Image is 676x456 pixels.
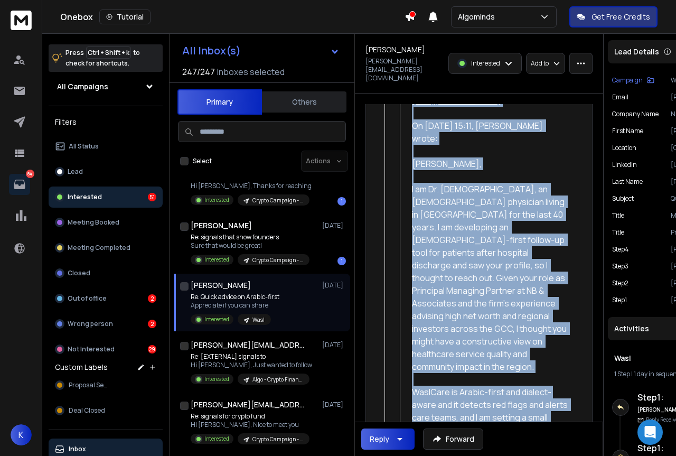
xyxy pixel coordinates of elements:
p: Crypto Campaign - Row 3001 - 8561 [252,435,303,443]
p: Crypto Campaign - Row 3001 - 8561 [252,197,303,204]
h1: All Campaigns [57,81,108,92]
h3: Inboxes selected [217,66,285,78]
button: Lead [49,161,163,182]
button: Others [262,90,346,114]
button: Forward [423,429,483,450]
button: Proposal Sent [49,375,163,396]
div: 2 [148,320,156,328]
div: Reply [370,434,389,444]
h1: [PERSON_NAME][EMAIL_ADDRESS][DOMAIN_NAME] [191,399,307,410]
button: Primary [177,89,262,115]
p: Title [612,228,624,237]
p: Last Name [612,178,643,186]
p: linkedin [612,161,637,169]
span: 247 / 247 [182,66,215,78]
p: Interested [204,315,229,323]
p: Out of office [68,294,107,303]
p: Get Free Credits [591,12,650,22]
span: Proposal Sent [69,381,110,389]
p: Algo - Crypto Financial Services 2 ([DATE]-3000) [252,376,303,384]
p: Algominds [458,12,499,22]
h1: [PERSON_NAME] [365,44,425,55]
p: Inbox [69,445,86,453]
p: Hi [PERSON_NAME], Thanks for reaching [191,182,312,190]
p: Sure that would be great! [191,241,309,250]
button: Reply [361,429,415,450]
p: Re: signals for crypto fund [191,412,309,421]
p: Step4 [612,245,629,254]
button: Closed [49,263,163,284]
h1: [PERSON_NAME] [191,280,251,291]
p: Re: signals that show founders [191,233,309,241]
button: Campaign [612,76,654,85]
p: Hi [PERSON_NAME], Just wanted to follow [191,361,312,369]
p: title [612,211,624,220]
p: Campaign [612,76,643,85]
div: 29 [148,345,156,353]
blockquote: On [DATE] 15:11, [PERSON_NAME] wrote: [412,119,569,157]
p: First Name [612,127,643,135]
span: Ctrl + Shift + k [86,46,131,59]
p: Wrong person [68,320,113,328]
button: Interested51 [49,187,163,208]
h3: Custom Labels [55,362,108,373]
p: All Status [69,142,99,151]
p: Add to [531,59,549,68]
button: All Status [49,136,163,157]
p: Closed [68,269,90,277]
p: Interested [204,256,229,264]
p: Lead Details [614,46,659,57]
button: Deal Closed [49,400,163,421]
p: Subject [612,194,634,203]
p: [PERSON_NAME][EMAIL_ADDRESS][DOMAIN_NAME] [365,57,442,82]
p: [DATE] [322,281,346,290]
button: All Campaigns [49,76,163,97]
div: 1 [337,197,346,206]
p: Meeting Completed [68,244,130,252]
button: Out of office2 [49,288,163,309]
a: 84 [9,174,30,195]
div: Onebox [60,10,405,24]
p: Interested [204,435,229,443]
button: Wrong person2 [49,313,163,334]
p: Step3 [612,262,628,271]
p: Step1 [612,296,627,304]
p: Interested [204,196,229,204]
p: Company Name [612,110,659,118]
div: 1 [337,257,346,265]
p: Crypto Campaign - Row 3001 - 8561 [252,256,303,264]
p: Meeting Booked [68,218,119,227]
span: 1 Step [614,369,630,378]
p: location [612,144,636,152]
p: Hi [PERSON_NAME], Nice to meet you [191,421,309,429]
button: Get Free Credits [569,6,658,27]
p: 84 [26,170,34,178]
p: [DATE] [322,401,346,409]
h1: All Inbox(s) [182,45,241,56]
p: Email [612,93,628,101]
button: Meeting Booked [49,212,163,233]
button: Tutorial [99,10,151,24]
p: Appreciate if you can share [191,301,279,310]
p: Lead [68,167,83,176]
p: Step2 [612,279,628,287]
p: Interested [204,375,229,383]
p: Not Interested [68,345,115,353]
span: Deal Closed [69,406,105,415]
button: All Inbox(s) [174,40,348,61]
p: Press to check for shortcuts. [65,48,140,69]
h1: [PERSON_NAME][EMAIL_ADDRESS][DOMAIN_NAME] [191,340,307,350]
h3: Filters [49,115,163,129]
div: 2 [148,294,156,303]
div: Open Intercom Messenger [637,420,663,445]
label: Select [193,157,212,165]
p: [DATE] [322,341,346,349]
p: Re: [EXTERNAL] signals to [191,352,312,361]
button: K [11,424,32,445]
button: Meeting Completed [49,237,163,258]
p: Wasl [252,316,265,324]
h1: [PERSON_NAME] [191,220,252,231]
p: Re: Quick advice on Arabic-first [191,293,279,301]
